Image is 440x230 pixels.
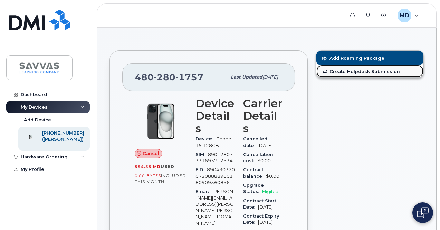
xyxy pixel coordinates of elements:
span: Cancel [143,150,159,157]
button: Add Roaming Package [316,51,423,65]
span: Contract balance [243,167,266,178]
span: used [161,164,174,169]
span: 280 [154,72,175,82]
span: SIM [195,152,208,157]
span: [DATE] [258,220,273,225]
span: Last updated [231,74,262,80]
h3: Device Details [195,97,235,135]
span: 0.00 Bytes [135,173,161,178]
img: Open chat [417,207,429,218]
span: Upgrade Status [243,183,264,194]
span: [DATE] [258,143,272,148]
a: Create Helpdesk Submission [316,65,423,77]
h3: Carrier Details [243,97,283,135]
span: Cancellation cost [243,152,273,163]
span: [DATE] [262,74,278,80]
span: 554.55 MB [135,164,161,169]
span: [PERSON_NAME][EMAIL_ADDRESS][PERSON_NAME][PERSON_NAME][DOMAIN_NAME] [195,189,234,226]
span: $0.00 [266,174,279,179]
span: 1757 [175,72,203,82]
span: 89012807331693712534 [195,152,233,163]
span: [DATE] [258,204,273,210]
span: Device [195,136,216,141]
span: 89049032007208888900180909360856 [195,167,235,185]
span: 480 [135,72,203,82]
span: EID [195,167,207,172]
span: $0.00 [257,158,271,163]
span: iPhone 15 128GB [195,136,231,148]
span: Email [195,189,212,194]
span: Contract Expiry Date [243,213,279,225]
span: Cancelled date [243,136,267,148]
span: Eligible [262,189,278,194]
span: Contract Start Date [243,198,276,210]
img: iPhone_15_Black.png [140,101,182,142]
span: Add Roaming Package [322,56,384,62]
